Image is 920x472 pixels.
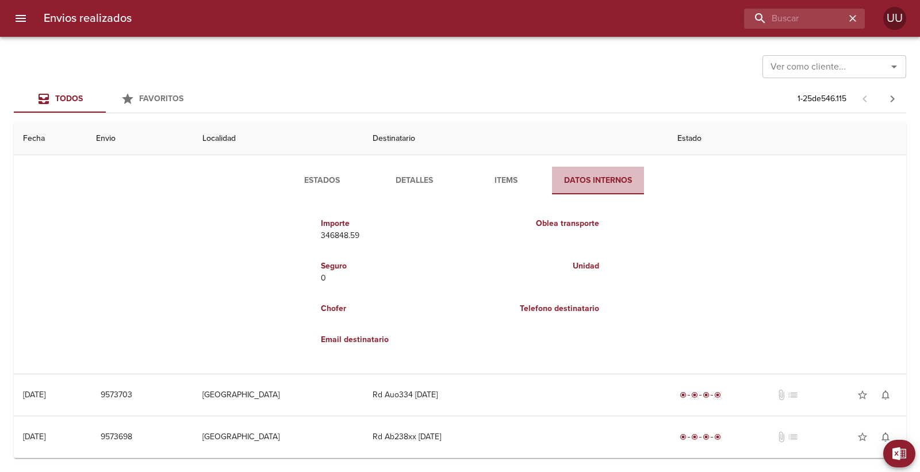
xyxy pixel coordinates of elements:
[798,93,846,105] p: 1 - 25 de 546.115
[787,431,799,443] span: No tiene pedido asociado
[465,260,599,273] h6: Unidad
[139,94,183,103] span: Favoritos
[668,122,906,155] th: Estado
[101,430,132,444] span: 9573698
[321,273,455,284] p: 0
[96,385,137,406] button: 9573703
[375,174,453,188] span: Detalles
[880,389,891,401] span: notifications_none
[857,389,868,401] span: star_border
[101,388,132,402] span: 9573703
[465,302,599,315] h6: Telefono destinatario
[703,433,710,440] span: radio_button_checked
[321,302,455,315] h6: Chofer
[7,5,34,32] button: menu
[714,392,721,398] span: radio_button_checked
[886,59,902,75] button: Abrir
[363,374,668,416] td: Rd Auo334 [DATE]
[193,374,363,416] td: [GEOGRAPHIC_DATA]
[703,392,710,398] span: radio_button_checked
[14,122,87,155] th: Fecha
[283,174,361,188] span: Estados
[23,432,45,442] div: [DATE]
[193,122,363,155] th: Localidad
[883,7,906,30] div: UU
[883,7,906,30] div: Abrir información de usuario
[44,9,132,28] h6: Envios realizados
[776,389,787,401] span: No tiene documentos adjuntos
[879,85,906,113] span: Pagina siguiente
[680,433,687,440] span: radio_button_checked
[691,433,698,440] span: radio_button_checked
[714,433,721,440] span: radio_button_checked
[874,425,897,448] button: Activar notificaciones
[23,390,45,400] div: [DATE]
[851,93,879,104] span: Pagina anterior
[321,333,455,346] h6: Email destinatario
[55,94,83,103] span: Todos
[193,416,363,458] td: [GEOGRAPHIC_DATA]
[857,431,868,443] span: star_border
[321,260,455,273] h6: Seguro
[691,392,698,398] span: radio_button_checked
[465,217,599,230] h6: Oblea transporte
[321,217,455,230] h6: Importe
[87,122,194,155] th: Envio
[880,431,891,443] span: notifications_none
[787,389,799,401] span: No tiene pedido asociado
[874,383,897,406] button: Activar notificaciones
[96,427,137,448] button: 9573698
[363,416,668,458] td: Rd Ab238xx [DATE]
[680,392,687,398] span: radio_button_checked
[467,174,545,188] span: Items
[14,85,198,113] div: Tabs Envios
[883,440,915,467] button: Exportar Excel
[559,174,637,188] span: Datos Internos
[776,431,787,443] span: No tiene documentos adjuntos
[321,230,455,241] p: 346848.59
[276,167,644,194] div: Tabs detalle de guia
[851,383,874,406] button: Agregar a favoritos
[744,9,845,29] input: buscar
[363,122,668,155] th: Destinatario
[851,425,874,448] button: Agregar a favoritos
[677,389,723,401] div: Entregado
